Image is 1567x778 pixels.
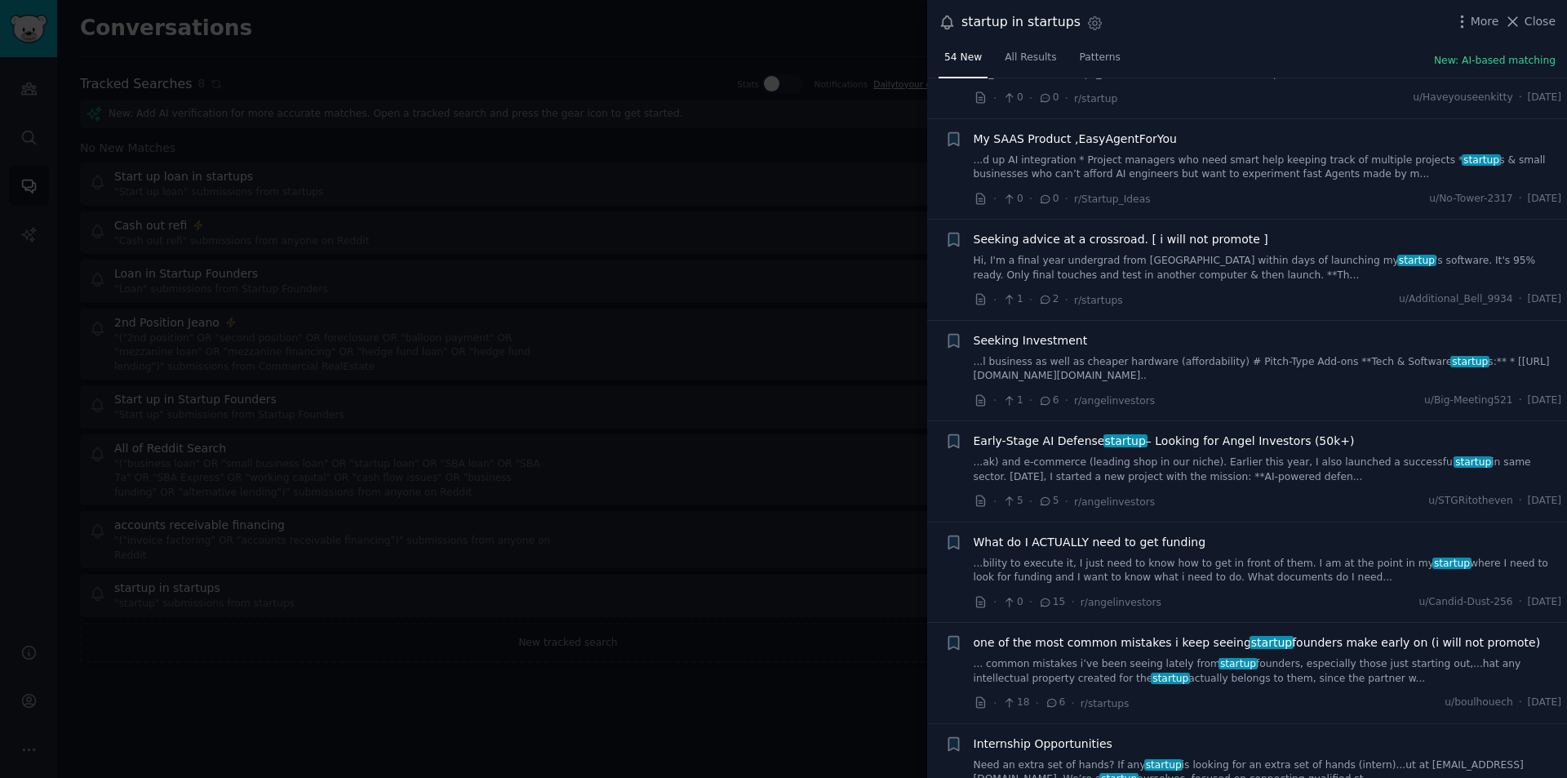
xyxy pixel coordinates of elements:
[1071,594,1074,611] span: ·
[1074,45,1126,78] a: Patterns
[1519,696,1522,710] span: ·
[1454,456,1493,468] span: startup
[939,45,988,78] a: 54 New
[974,557,1562,585] a: ...bility to execute it, I just need to know how to get in front of them. I am at the point in my...
[1002,91,1023,105] span: 0
[1428,494,1513,509] span: u/STGRitotheven
[1450,356,1489,367] span: startup
[1081,597,1161,608] span: r/angelinvestors
[1250,636,1294,649] span: startup
[1038,292,1059,307] span: 2
[944,51,982,65] span: 54 New
[1397,255,1436,266] span: startup
[1029,493,1032,510] span: ·
[1471,13,1499,30] span: More
[993,594,997,611] span: ·
[1081,698,1130,709] span: r/startups
[999,45,1062,78] a: All Results
[1528,192,1561,207] span: [DATE]
[1519,393,1522,408] span: ·
[993,695,997,712] span: ·
[1065,291,1068,309] span: ·
[1432,558,1472,569] span: startup
[1065,392,1068,409] span: ·
[1002,494,1023,509] span: 5
[1445,696,1512,710] span: u/boulhouech
[1029,291,1032,309] span: ·
[1528,91,1561,105] span: [DATE]
[1434,54,1556,69] button: New: AI-based matching
[1219,658,1258,669] span: startup
[1519,595,1522,610] span: ·
[1002,192,1023,207] span: 0
[1519,292,1522,307] span: ·
[974,736,1112,753] span: Internship Opportunities
[1029,392,1032,409] span: ·
[974,456,1562,484] a: ...ak) and e-commerce (leading shop in our niche). Earlier this year, I also launched a successfu...
[1065,493,1068,510] span: ·
[1074,395,1155,407] span: r/angelinvestors
[993,90,997,107] span: ·
[1528,696,1561,710] span: [DATE]
[974,433,1355,450] a: Early-Stage AI Defensestartup– Looking for Angel Investors (50k+)
[1519,192,1522,207] span: ·
[1038,393,1059,408] span: 6
[974,332,1088,349] a: Seeking Investment
[974,153,1562,182] a: ...d up AI integration * Project managers who need smart help keeping track of multiple projects ...
[993,392,997,409] span: ·
[1074,496,1155,508] span: r/angelinvestors
[1029,190,1032,207] span: ·
[1005,51,1056,65] span: All Results
[1002,393,1023,408] span: 1
[1528,494,1561,509] span: [DATE]
[1002,595,1023,610] span: 0
[974,131,1177,148] a: My SAAS Product ,EasyAgentForYou
[974,634,1541,651] span: one of the most common mistakes i keep seeing founders make early on (i will not promote)
[1103,434,1148,447] span: startup
[974,534,1206,551] a: What do I ACTUALLY need to get funding
[1429,192,1512,207] span: u/No-Tower-2317
[974,254,1562,282] a: Hi, I'm a final year undergrad from [GEOGRAPHIC_DATA] within days of launching mystartup's softwa...
[1038,91,1059,105] span: 0
[1413,91,1512,105] span: u/Haveyouseenkitty
[1080,51,1121,65] span: Patterns
[993,291,997,309] span: ·
[1528,595,1561,610] span: [DATE]
[1071,695,1074,712] span: ·
[1002,292,1023,307] span: 1
[1036,695,1039,712] span: ·
[1065,90,1068,107] span: ·
[974,433,1355,450] span: Early-Stage AI Defense – Looking for Angel Investors (50k+)
[1418,595,1512,610] span: u/Candid-Dust-256
[1504,13,1556,30] button: Close
[1528,393,1561,408] span: [DATE]
[1151,673,1190,684] span: startup
[1038,494,1059,509] span: 5
[974,634,1541,651] a: one of the most common mistakes i keep seeingstartupfounders make early on (i will not promote)
[1029,90,1032,107] span: ·
[1038,192,1059,207] span: 0
[993,190,997,207] span: ·
[974,355,1562,384] a: ...l business as well as cheaper hardware (affordability) # Pitch-Type Add-ons **Tech & Softwares...
[1065,190,1068,207] span: ·
[1038,595,1065,610] span: 15
[1454,13,1499,30] button: More
[1519,494,1522,509] span: ·
[974,657,1562,686] a: ... common mistakes i’ve been seeing lately fromstartupfounders, especially those just starting o...
[1462,154,1501,166] span: startup
[1528,292,1561,307] span: [DATE]
[1029,594,1032,611] span: ·
[1519,91,1522,105] span: ·
[1002,696,1029,710] span: 18
[1074,93,1117,104] span: r/startup
[1074,193,1151,205] span: r/Startup_Ideas
[974,231,1268,248] a: Seeking advice at a crossroad. [ i will not promote ]
[1144,759,1183,771] span: startup
[1424,393,1513,408] span: u/Big-Meeting521
[1074,295,1123,306] span: r/startups
[1399,292,1513,307] span: u/Additional_Bell_9934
